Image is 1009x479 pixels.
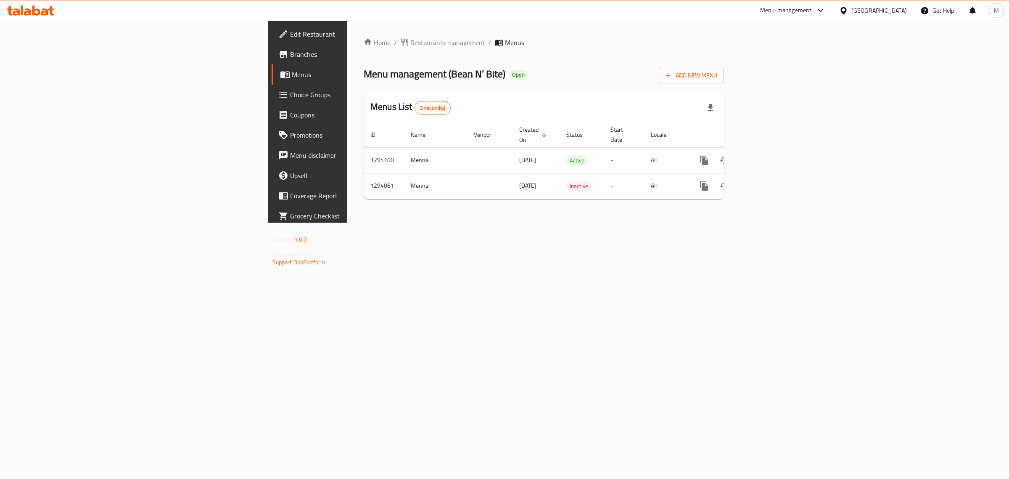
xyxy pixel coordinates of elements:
div: Menu-management [760,5,812,16]
a: Upsell [272,165,437,186]
span: Coverage Report [290,191,430,201]
div: [GEOGRAPHIC_DATA] [851,6,907,15]
a: Menus [272,64,437,85]
span: Menus [292,69,430,80]
span: Vendor [474,130,502,140]
span: Upsell [290,170,430,181]
span: Add New Menu [666,70,717,81]
div: Total records count [415,101,451,114]
span: Inactive [566,181,592,191]
span: Created On [519,125,549,145]
span: Menus [505,37,524,48]
span: 1.0.0 [294,234,307,245]
span: ID [370,130,386,140]
span: Branches [290,49,430,59]
span: Open [509,71,528,78]
li: / [489,37,491,48]
nav: breadcrumb [364,37,724,48]
a: Promotions [272,125,437,145]
span: Name [411,130,436,140]
button: Change Status [714,176,734,196]
a: Coupons [272,105,437,125]
a: Restaurants management [400,37,485,48]
table: enhanced table [364,122,782,199]
button: Change Status [714,150,734,170]
th: Actions [687,122,782,148]
div: Open [509,70,528,80]
span: [DATE] [519,154,536,165]
td: All [644,147,687,173]
button: Add New Menu [659,68,724,83]
a: Coverage Report [272,186,437,206]
span: Promotions [290,130,430,140]
span: Edit Restaurant [290,29,430,39]
div: Active [566,155,588,165]
span: Grocery Checklist [290,211,430,221]
div: Export file [700,98,721,118]
a: Grocery Checklist [272,206,437,226]
span: Choice Groups [290,90,430,100]
a: Branches [272,44,437,64]
span: Restaurants management [410,37,485,48]
span: M [994,6,999,15]
a: Menu disclaimer [272,145,437,165]
a: Edit Restaurant [272,24,437,44]
span: Menu disclaimer [290,150,430,160]
td: - [604,147,644,173]
span: Version: [272,234,293,245]
td: All [644,173,687,199]
span: [DATE] [519,180,536,191]
span: Status [566,130,594,140]
button: more [694,176,714,196]
td: - [604,173,644,199]
a: Choice Groups [272,85,437,105]
span: Active [566,156,588,165]
button: more [694,150,714,170]
span: Locale [651,130,677,140]
span: Start Date [610,125,634,145]
span: Get support on: [272,248,311,259]
h2: Menus List [370,101,451,114]
a: Support.OpsPlatform [272,257,326,268]
span: Coupons [290,110,430,120]
span: 2 record(s) [415,104,451,112]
